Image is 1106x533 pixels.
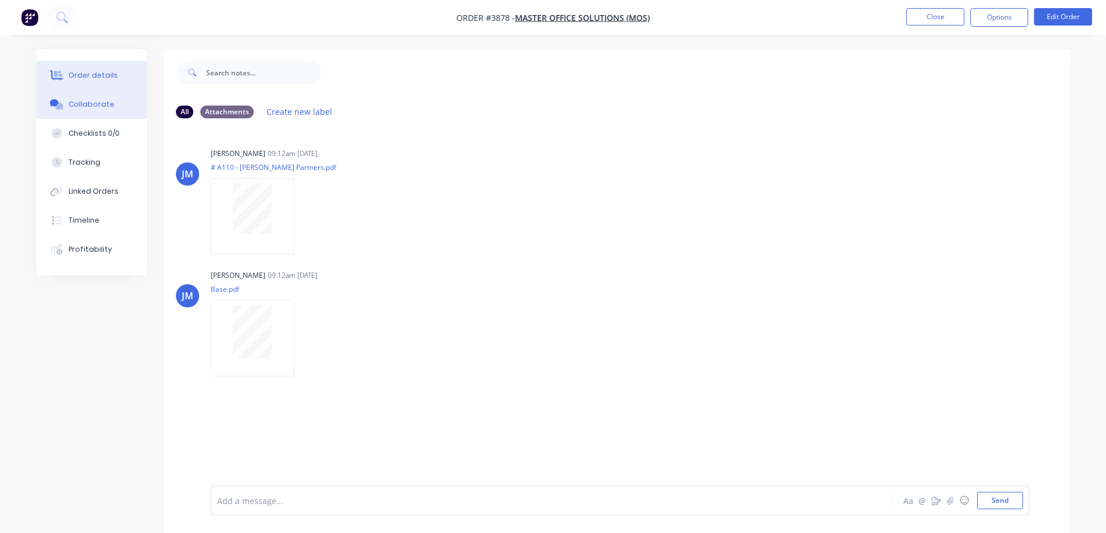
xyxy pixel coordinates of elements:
[957,494,971,507] button: ☺
[206,61,321,84] input: Search notes...
[1034,8,1092,26] button: Edit Order
[906,8,964,26] button: Close
[37,90,147,119] button: Collaborate
[69,157,100,168] div: Tracking
[211,148,265,159] div: [PERSON_NAME]
[182,167,193,181] div: JM
[69,215,99,226] div: Timeline
[211,284,306,294] p: Base.pdf
[21,9,38,26] img: Factory
[37,177,147,206] button: Linked Orders
[37,119,147,148] button: Checklists 0/0
[69,128,120,139] div: Checklists 0/0
[211,270,265,281] div: [PERSON_NAME]
[902,494,916,507] button: Aa
[69,99,114,110] div: Collaborate
[69,70,118,81] div: Order details
[69,244,112,255] div: Profitability
[515,12,650,23] a: Master Office Solutions (MOS)
[182,289,193,303] div: JM
[261,104,338,119] button: Create new label
[37,206,147,235] button: Timeline
[970,8,1028,27] button: Options
[37,235,147,264] button: Profitability
[268,270,318,281] div: 09:12am [DATE]
[200,106,254,118] div: Attachments
[916,494,930,507] button: @
[268,148,318,159] div: 09:12am [DATE]
[37,148,147,177] button: Tracking
[69,186,118,197] div: Linked Orders
[37,61,147,90] button: Order details
[977,492,1023,509] button: Send
[176,106,193,118] div: All
[211,162,336,172] p: # A110 - [PERSON_NAME] Partners.pdf
[456,12,515,23] span: Order #3878 -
